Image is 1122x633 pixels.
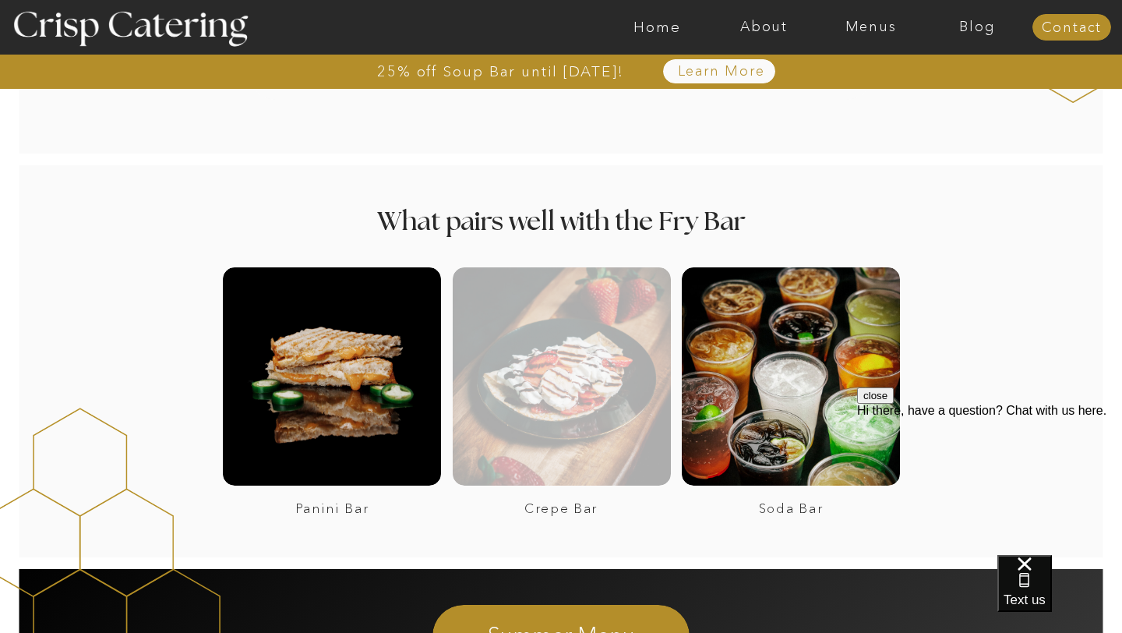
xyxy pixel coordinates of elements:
[226,501,438,516] a: Panini Bar
[857,387,1122,575] iframe: podium webchat widget prompt
[321,64,680,80] a: 25% off Soup Bar until [DATE]!
[817,19,924,35] a: Menus
[685,501,897,516] a: Soda Bar
[604,19,711,35] a: Home
[455,501,667,516] a: Crepe Bar
[1032,20,1111,36] a: Contact
[997,555,1122,633] iframe: podium webchat widget bubble
[711,19,817,35] a: About
[641,64,801,80] a: Learn More
[272,209,851,239] h2: What pairs well with the Fry Bar
[924,19,1031,35] a: Blog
